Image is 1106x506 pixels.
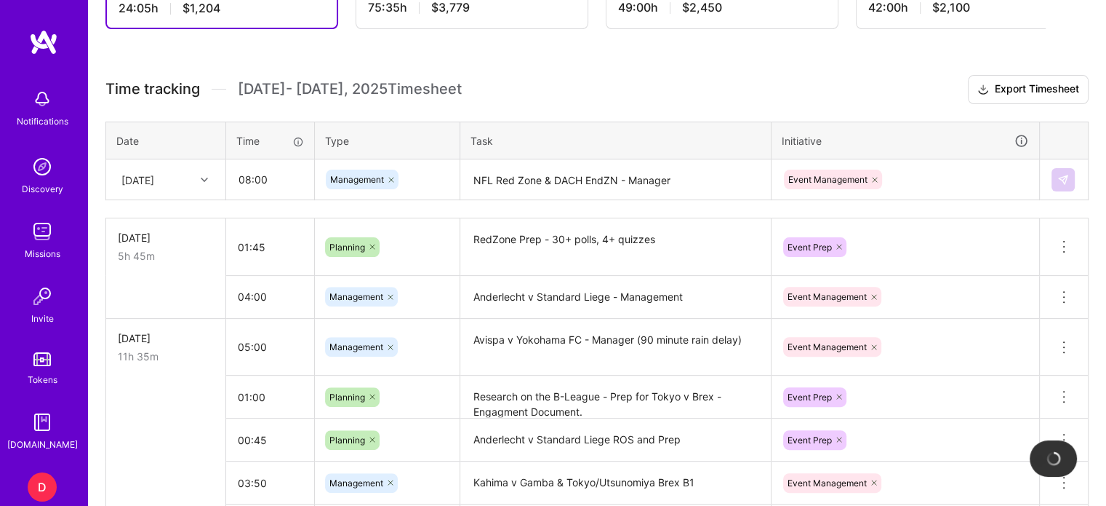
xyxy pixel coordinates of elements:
[28,408,57,437] img: guide book
[226,464,314,502] input: HH:MM
[238,80,462,98] span: [DATE] - [DATE] , 2025 Timesheet
[329,435,365,446] span: Planning
[118,230,214,245] div: [DATE]
[788,341,867,352] span: Event Management
[462,277,769,317] textarea: Anderlecht v Standard Liege - Management
[227,160,313,199] input: HH:MM
[226,378,314,416] input: HH:MM
[788,174,867,185] span: Event Management
[28,372,57,387] div: Tokens
[236,133,304,149] div: Time
[462,420,769,460] textarea: Anderlecht v Standard Liege ROS and Prep
[782,133,1029,149] div: Initiative
[25,246,60,261] div: Missions
[106,122,226,159] th: Date
[330,174,384,185] span: Management
[788,242,832,253] span: Event Prep
[788,478,867,489] span: Event Management
[460,122,772,159] th: Task
[118,331,214,346] div: [DATE]
[226,421,314,459] input: HH:MM
[118,248,214,264] div: 5h 45m
[462,320,769,375] textarea: Avispa v Yokohama FC - Manager (90 minute rain delay)
[118,349,214,364] div: 11h 35m
[31,311,54,326] div: Invite
[462,463,769,503] textarea: Kahima v Gamba & Tokyo/Utsunomiya Brex B1
[329,291,383,302] span: Management
[28,84,57,114] img: bell
[201,176,208,183] i: icon Chevron
[977,82,989,98] i: icon Download
[329,242,365,253] span: Planning
[329,341,383,352] span: Management
[226,277,314,316] input: HH:MM
[29,29,58,55] img: logo
[7,437,78,452] div: [DOMAIN_NAME]
[105,80,200,98] span: Time tracking
[226,228,314,266] input: HH:MM
[329,478,383,489] span: Management
[22,181,63,197] div: Discovery
[183,1,220,16] span: $1,204
[119,1,325,16] div: 24:05 h
[28,473,57,502] div: D
[329,392,365,403] span: Planning
[1051,168,1076,191] div: null
[462,220,769,274] textarea: RedZone Prep - 30+ polls, 4+ quizzes
[1045,450,1062,467] img: loading
[315,122,460,159] th: Type
[788,392,832,403] span: Event Prep
[1057,174,1069,186] img: Submit
[28,152,57,181] img: discovery
[226,328,314,366] input: HH:MM
[28,217,57,246] img: teamwork
[24,473,60,502] a: D
[462,377,769,417] textarea: Research on the B-League - Prep for Tokyo v Brex - Engagment Document.
[462,161,769,199] textarea: NFL Red Zone & DACH EndZN - Manager
[968,75,1089,104] button: Export Timesheet
[33,352,51,366] img: tokens
[28,282,57,311] img: Invite
[17,114,68,129] div: Notifications
[788,291,867,302] span: Event Management
[788,435,832,446] span: Event Prep
[121,172,154,187] div: [DATE]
